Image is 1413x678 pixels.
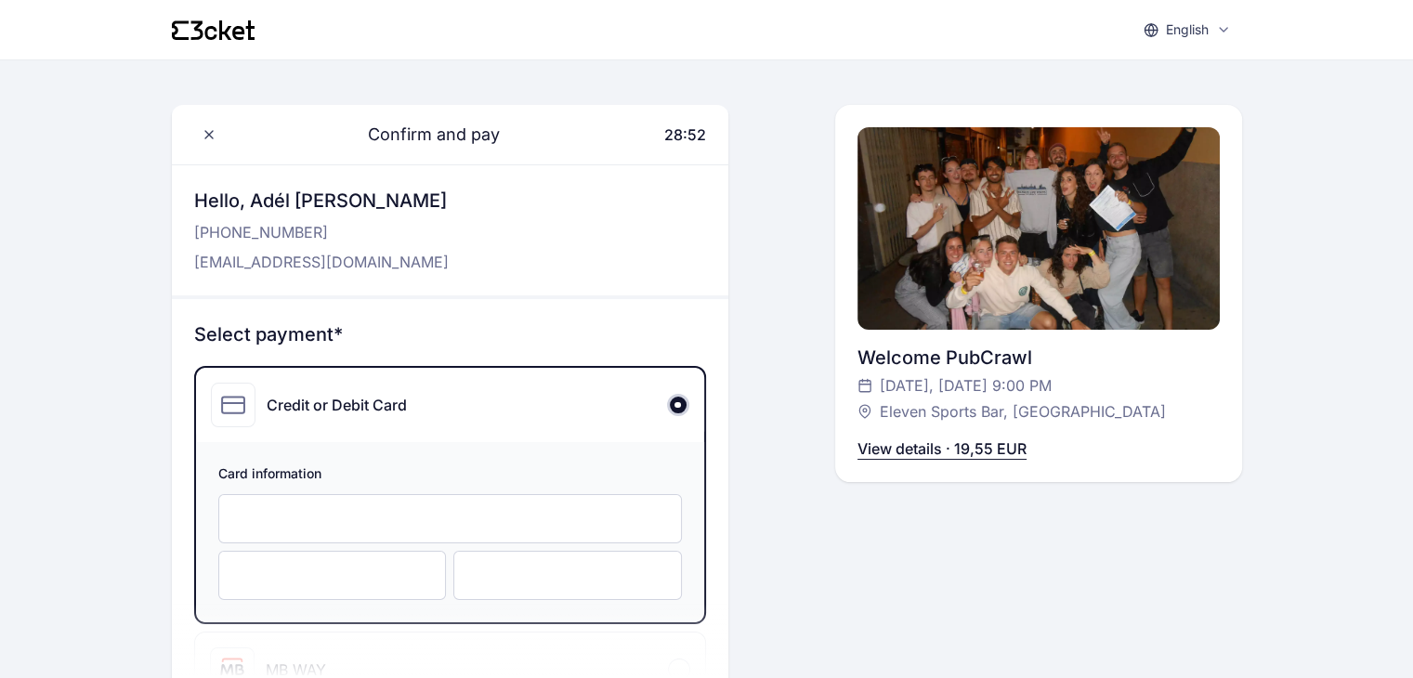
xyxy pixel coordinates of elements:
div: Welcome PubCrawl [857,345,1220,371]
iframe: Kártyaszám-bevitel biztonságos kerete [238,510,662,528]
iframe: Lejáratidátum-bevitel biztonságos kerete [238,567,427,584]
span: Eleven Sports Bar, [GEOGRAPHIC_DATA] [880,400,1166,423]
span: 28:52 [664,125,706,144]
p: [PHONE_NUMBER] [194,221,449,243]
p: [EMAIL_ADDRESS][DOMAIN_NAME] [194,251,449,273]
iframe: CVC-bevitel biztonságos kerete [473,567,662,584]
span: [DATE], [DATE] 9:00 PM [880,374,1052,397]
h3: Hello, Adél [PERSON_NAME] [194,188,449,214]
h3: Select payment* [194,321,706,347]
div: Credit or Debit Card [267,394,407,416]
p: English [1166,20,1209,39]
span: Card information [218,464,682,487]
span: Confirm and pay [346,122,500,148]
p: View details · 19,55 EUR [857,437,1027,460]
